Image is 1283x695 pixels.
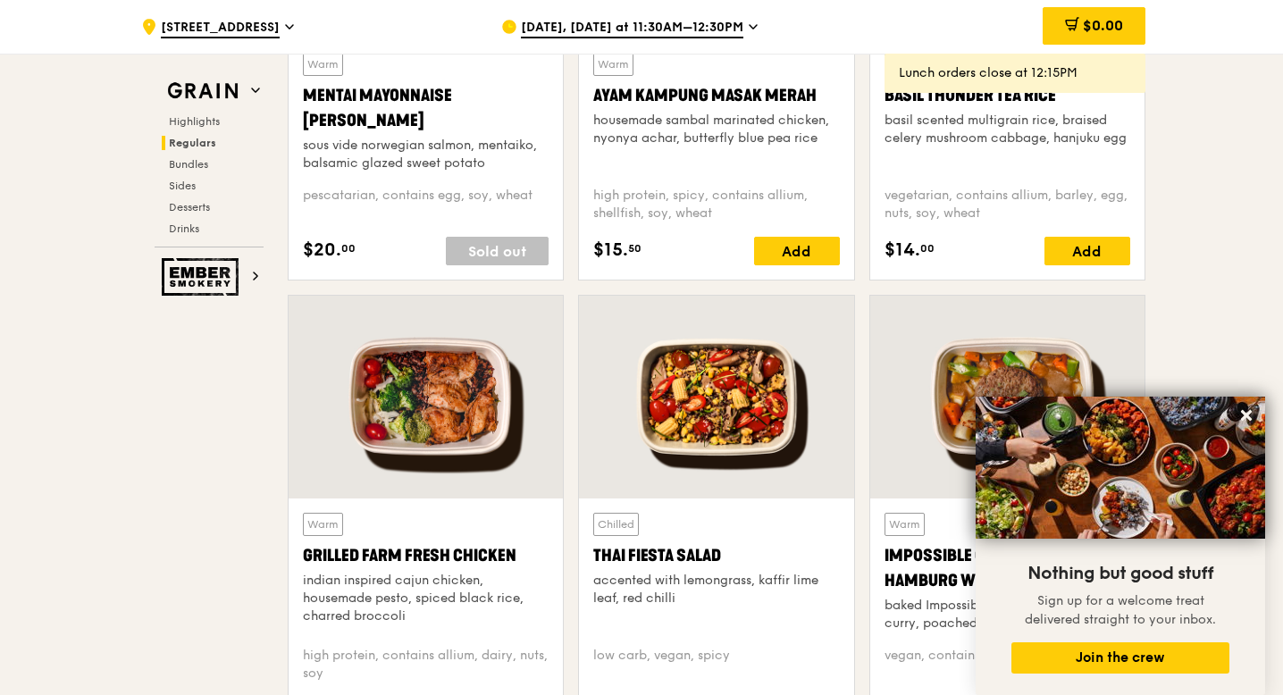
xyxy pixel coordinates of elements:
div: Warm [303,513,343,536]
span: 00 [920,241,935,255]
div: sous vide norwegian salmon, mentaiko, balsamic glazed sweet potato [303,137,549,172]
div: Mentai Mayonnaise [PERSON_NAME] [303,83,549,133]
div: vegetarian, contains allium, barley, egg, nuts, soy, wheat [885,187,1130,222]
div: Ayam Kampung Masak Merah [593,83,839,108]
div: Impossible Ground Beef Hamburg with Japanese Curry [885,543,1130,593]
span: 00 [341,241,356,255]
span: Regulars [169,137,216,149]
button: Close [1232,401,1261,430]
span: $20. [303,237,341,264]
img: DSC07876-Edit02-Large.jpeg [976,397,1265,539]
span: [STREET_ADDRESS] [161,19,280,38]
div: indian inspired cajun chicken, housemade pesto, spiced black rice, charred broccoli [303,572,549,625]
div: Thai Fiesta Salad [593,543,839,568]
span: $14. [885,237,920,264]
div: Sold out [446,237,549,265]
span: Nothing but good stuff [1027,563,1213,584]
div: Warm [593,53,633,76]
img: Ember Smokery web logo [162,258,244,296]
div: Lunch orders close at 12:15PM [899,64,1131,82]
span: Bundles [169,158,208,171]
div: basil scented multigrain rice, braised celery mushroom cabbage, hanjuku egg [885,112,1130,147]
div: high protein, spicy, contains allium, shellfish, soy, wheat [593,187,839,222]
span: Drinks [169,222,199,235]
div: Warm [885,513,925,536]
div: low carb, vegan, spicy [593,647,839,682]
div: Chilled [593,513,639,536]
span: Highlights [169,115,220,128]
span: 50 [628,241,641,255]
img: Grain web logo [162,75,244,107]
div: Warm [303,53,343,76]
span: $0.00 [1083,17,1123,34]
span: $15. [593,237,628,264]
div: housemade sambal marinated chicken, nyonya achar, butterfly blue pea rice [593,112,839,147]
button: Join the crew [1011,642,1229,674]
span: Sign up for a welcome treat delivered straight to your inbox. [1025,593,1216,627]
div: Add [754,237,840,265]
div: accented with lemongrass, kaffir lime leaf, red chilli [593,572,839,607]
span: [DATE], [DATE] at 11:30AM–12:30PM [521,19,743,38]
div: Grilled Farm Fresh Chicken [303,543,549,568]
div: pescatarian, contains egg, soy, wheat [303,187,549,222]
div: baked Impossible hamburg, Japanese curry, poached okra and carrots [885,597,1130,632]
span: Desserts [169,201,210,214]
div: high protein, contains allium, dairy, nuts, soy [303,647,549,682]
span: Sides [169,180,196,192]
div: vegan, contains allium, soy, wheat [885,647,1130,682]
div: Add [1044,237,1130,265]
